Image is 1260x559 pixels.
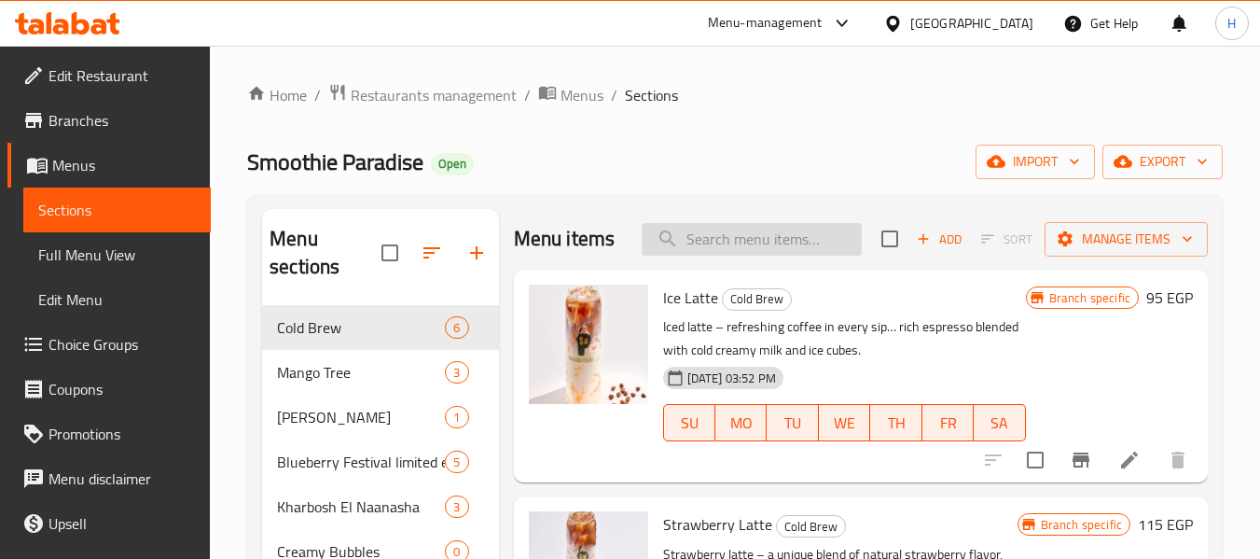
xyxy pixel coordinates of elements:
[7,456,211,501] a: Menu disclaimer
[38,199,196,221] span: Sections
[680,370,783,387] span: [DATE] 03:52 PM
[7,322,211,367] a: Choice Groups
[722,288,792,311] div: Cold Brew
[247,84,307,106] a: Home
[7,98,211,143] a: Branches
[351,84,517,106] span: Restaurants management
[663,284,718,312] span: Ice Latte
[446,319,467,337] span: 6
[611,84,617,106] li: /
[277,451,445,473] span: Blueberry Festival limited edition
[642,223,862,256] input: search
[1045,222,1208,257] button: Manage items
[914,229,964,250] span: Add
[1042,289,1138,307] span: Branch specific
[445,496,468,518] div: items
[1059,228,1193,251] span: Manage items
[922,404,974,441] button: FR
[48,333,196,356] span: Choice Groups
[1059,438,1103,482] button: Branch-specific-item
[277,316,445,339] div: Cold Brew
[23,277,211,322] a: Edit Menu
[672,410,708,437] span: SU
[981,410,1018,437] span: SA
[767,404,818,441] button: TU
[870,219,909,259] span: Select section
[976,145,1095,179] button: import
[774,410,810,437] span: TU
[409,231,454,275] span: Sort sections
[38,244,196,266] span: Full Menu View
[7,412,211,456] a: Promotions
[52,154,196,176] span: Menus
[1033,516,1129,534] span: Branch specific
[1118,449,1141,471] a: Edit menu item
[524,84,531,106] li: /
[446,454,467,471] span: 5
[7,53,211,98] a: Edit Restaurant
[247,141,423,183] span: Smoothie Paradise
[48,64,196,87] span: Edit Restaurant
[777,516,845,538] span: Cold Brew
[262,350,498,395] div: Mango Tree3
[723,288,791,310] span: Cold Brew
[277,361,445,384] span: Mango Tree
[38,288,196,311] span: Edit Menu
[538,83,603,107] a: Menus
[969,225,1045,254] span: Select section first
[1138,511,1193,538] h6: 115 EGP
[870,404,921,441] button: TH
[514,225,616,253] h2: Menu items
[314,84,321,106] li: /
[909,225,969,254] span: Add item
[48,378,196,400] span: Coupons
[431,156,474,172] span: Open
[370,233,409,273] span: Select all sections
[277,406,445,428] span: [PERSON_NAME]
[625,84,678,106] span: Sections
[262,484,498,529] div: Kharbosh El Naanasha3
[23,232,211,277] a: Full Menu View
[446,498,467,516] span: 3
[1102,145,1223,179] button: export
[262,305,498,350] div: Cold Brew6
[1156,438,1200,482] button: delete
[561,84,603,106] span: Menus
[262,395,498,440] div: [PERSON_NAME]1
[909,225,969,254] button: Add
[878,410,914,437] span: TH
[1016,440,1055,480] span: Select to update
[48,423,196,445] span: Promotions
[7,501,211,546] a: Upsell
[445,361,468,384] div: items
[819,404,870,441] button: WE
[974,404,1025,441] button: SA
[277,406,445,428] div: Mango Burley
[1117,150,1208,174] span: export
[723,410,759,437] span: MO
[7,367,211,412] a: Coupons
[1146,285,1193,311] h6: 95 EGP
[1227,13,1236,34] span: H
[247,83,1223,107] nav: breadcrumb
[446,409,467,426] span: 1
[23,188,211,232] a: Sections
[445,316,468,339] div: items
[826,410,863,437] span: WE
[663,404,715,441] button: SU
[446,364,467,382] span: 3
[48,109,196,132] span: Branches
[277,496,445,518] span: Kharbosh El Naanasha
[663,315,1026,362] p: Iced latte – refreshing coffee in every sip… rich espresso blended with cold creamy milk and ice ...
[445,451,468,473] div: items
[270,225,381,281] h2: Menu sections
[445,406,468,428] div: items
[328,83,517,107] a: Restaurants management
[708,12,823,35] div: Menu-management
[776,515,846,538] div: Cold Brew
[529,285,648,404] img: Ice Latte
[431,153,474,175] div: Open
